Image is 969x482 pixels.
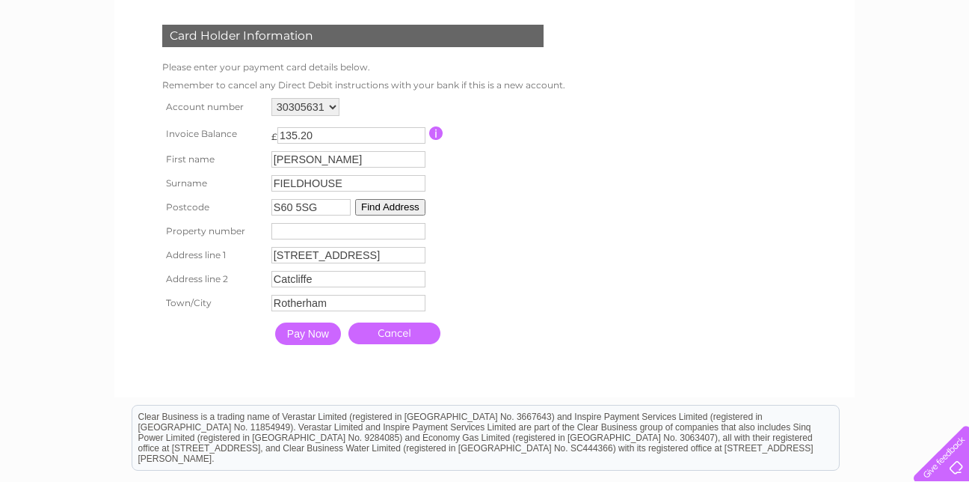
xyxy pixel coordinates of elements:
[159,243,268,267] th: Address line 1
[355,199,425,216] button: Find Address
[132,8,839,73] div: Clear Business is a trading name of Verastar Limited (registered in [GEOGRAPHIC_DATA] No. 3667643...
[785,64,830,75] a: Telecoms
[159,147,268,171] th: First name
[159,195,268,219] th: Postcode
[429,126,443,140] input: Information
[870,64,906,75] a: Contact
[348,323,440,344] a: Cancel
[159,120,268,147] th: Invoice Balance
[34,39,110,85] img: logo.png
[159,267,268,291] th: Address line 2
[159,171,268,195] th: Surname
[162,25,544,47] div: Card Holder Information
[275,323,341,345] input: Pay Now
[743,64,776,75] a: Energy
[706,64,734,75] a: Water
[839,64,861,75] a: Blog
[159,219,268,243] th: Property number
[159,58,569,76] td: Please enter your payment card details below.
[687,7,790,26] a: 0333 014 3131
[159,76,569,94] td: Remember to cancel any Direct Debit instructions with your bank if this is a new account.
[159,94,268,120] th: Account number
[920,64,955,75] a: Log out
[271,123,277,142] td: £
[159,291,268,315] th: Town/City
